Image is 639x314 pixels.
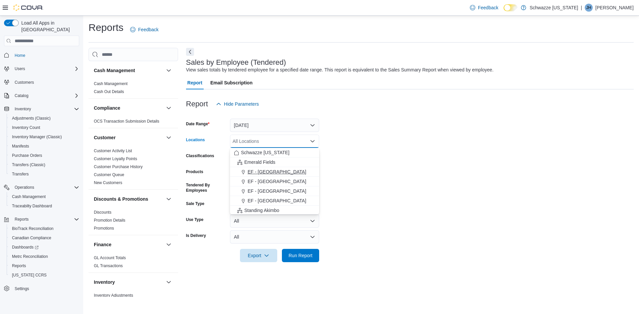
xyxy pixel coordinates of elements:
span: Reports [15,217,29,222]
a: Reports [9,262,29,270]
button: Users [1,64,82,73]
span: Dashboards [9,243,79,251]
button: Finance [94,241,163,248]
div: View sales totals by tendered employee for a specified date range. This report is equivalent to t... [186,66,494,73]
button: EF - [GEOGRAPHIC_DATA] [230,186,319,196]
a: Inventory Adjustments [94,293,133,298]
a: GL Transactions [94,263,123,268]
span: Reports [9,262,79,270]
button: Catalog [1,91,82,100]
h3: Cash Management [94,67,135,74]
button: Inventory [94,279,163,285]
img: Cova [13,4,43,11]
span: Feedback [138,26,158,33]
label: Locations [186,137,205,143]
span: Metrc Reconciliation [12,254,48,259]
span: Customers [12,78,79,86]
button: Adjustments (Classic) [7,114,82,123]
a: Manifests [9,142,32,150]
a: Customer Queue [94,172,124,177]
span: [US_STATE] CCRS [12,272,47,278]
span: Inventory Count [12,125,40,130]
button: All [230,230,319,244]
div: Discounts & Promotions [89,208,178,235]
button: Purchase Orders [7,151,82,160]
button: BioTrack Reconciliation [7,224,82,233]
a: Adjustments (Classic) [9,114,53,122]
span: Canadian Compliance [9,234,79,242]
div: Customer [89,147,178,189]
button: Operations [1,183,82,192]
span: Emerald Fields [244,159,275,165]
label: Tendered By Employees [186,182,227,193]
div: Joel Harvey [585,4,593,12]
span: Standing Akimbo [244,207,279,214]
button: Discounts & Promotions [165,195,173,203]
span: Purchase Orders [12,153,42,158]
button: Discounts & Promotions [94,196,163,202]
button: Inventory [12,105,34,113]
span: Load All Apps in [GEOGRAPHIC_DATA] [19,20,79,33]
button: [US_STATE] CCRS [7,270,82,280]
nav: Complex example [4,48,79,311]
span: EF - [GEOGRAPHIC_DATA] [248,168,306,175]
span: Customer Queue [94,172,124,177]
a: Cash Out Details [94,89,124,94]
a: Promotion Details [94,218,125,223]
span: Inventory Manager (Classic) [12,134,62,140]
p: | [581,4,582,12]
span: Traceabilty Dashboard [9,202,79,210]
label: Sale Type [186,201,204,206]
button: Schwazze [US_STATE] [230,148,319,157]
button: Reports [7,261,82,270]
span: Home [15,53,25,58]
h3: Finance [94,241,111,248]
h3: Customer [94,134,115,141]
a: OCS Transaction Submission Details [94,119,159,124]
button: Transfers [7,169,82,179]
span: New Customers [94,180,122,185]
button: Compliance [94,105,163,111]
button: Customer [94,134,163,141]
a: Customer Loyalty Points [94,157,137,161]
span: Inventory Count [9,124,79,132]
span: Inventory [15,106,31,112]
button: Emerald Fields [230,157,319,167]
span: Settings [12,284,79,293]
a: Feedback [127,23,161,36]
button: Inventory [165,278,173,286]
span: GL Account Totals [94,255,126,261]
button: Traceabilty Dashboard [7,201,82,211]
span: Washington CCRS [9,271,79,279]
label: Date Range [186,121,210,127]
a: Cash Management [9,193,48,201]
a: Inventory Manager (Classic) [9,133,65,141]
button: [DATE] [230,119,319,132]
button: Standing Akimbo [230,206,319,215]
a: Settings [12,285,32,293]
span: Adjustments (Classic) [12,116,51,121]
span: Traceabilty Dashboard [12,203,52,209]
a: Discounts [94,210,111,215]
span: EF - [GEOGRAPHIC_DATA] [248,178,306,185]
div: Cash Management [89,80,178,98]
label: Classifications [186,153,214,158]
a: Traceabilty Dashboard [9,202,55,210]
button: EF - [GEOGRAPHIC_DATA] [230,177,319,186]
span: Dark Mode [504,11,504,12]
span: Export [244,249,273,262]
span: Transfers (Classic) [12,162,45,167]
span: Hide Parameters [224,101,259,107]
span: Customers [15,80,34,85]
span: Dashboards [12,245,39,250]
span: EF - [GEOGRAPHIC_DATA] [248,197,306,204]
button: Manifests [7,142,82,151]
span: Settings [15,286,29,291]
a: Transfers [9,170,31,178]
a: Promotions [94,226,114,231]
button: Next [186,48,194,56]
a: Dashboards [7,243,82,252]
